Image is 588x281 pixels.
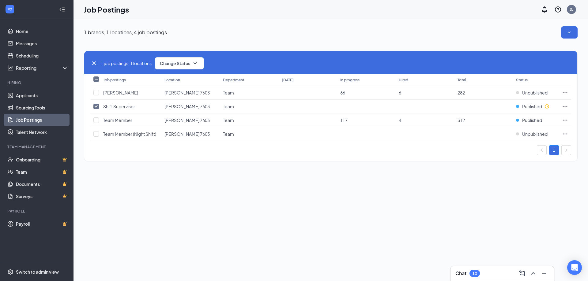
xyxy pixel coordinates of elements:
svg: SmallChevronDown [566,29,572,35]
td: Team [220,86,278,100]
td: Tim Hortons 7603 [161,127,220,141]
span: 117 [340,117,348,123]
span: Team Member [103,117,132,123]
svg: Analysis [7,65,13,71]
span: [PERSON_NAME] 7603 [164,90,210,95]
div: Location [164,77,180,83]
a: Sourcing Tools [16,102,68,114]
span: 282 [458,90,465,95]
h1: Job Postings [84,4,129,15]
span: 66 [340,90,345,95]
span: 6 [399,90,401,95]
td: Tim Hortons 7603 [161,100,220,113]
div: Switch to admin view [16,269,59,275]
span: 4 [399,117,401,123]
svg: Cross [90,60,98,67]
svg: Ellipses [562,90,568,96]
span: Published [522,117,542,123]
li: Next Page [561,145,571,155]
button: right [561,145,571,155]
span: Change Status [160,61,190,65]
span: left [540,148,544,152]
svg: Collapse [59,6,65,13]
button: Minimize [539,268,549,278]
a: 1 [549,146,559,155]
svg: Minimize [541,270,548,277]
p: 1 brands, 1 locations, 4 job postings [84,29,167,36]
svg: Ellipses [562,131,568,137]
svg: Notifications [541,6,548,13]
span: 1 job postings, 1 locations [101,60,152,67]
td: Tim Hortons 7603 [161,86,220,100]
button: ComposeMessage [517,268,527,278]
a: TeamCrown [16,166,68,178]
div: Job postings [103,77,126,83]
span: [PERSON_NAME] 7603 [164,131,210,137]
th: Status [513,74,559,86]
th: Total [454,74,513,86]
a: SurveysCrown [16,190,68,202]
svg: ComposeMessage [518,270,526,277]
div: Department [223,77,244,83]
span: Team [223,131,234,137]
a: Applicants [16,89,68,102]
button: Change StatusSmallChevronDown [155,57,204,69]
a: Home [16,25,68,37]
td: Tim Hortons 7603 [161,113,220,127]
div: 10 [472,271,477,276]
span: right [564,148,568,152]
li: Previous Page [537,145,547,155]
button: left [537,145,547,155]
span: [PERSON_NAME] 7603 [164,104,210,109]
span: Team [223,90,234,95]
button: SmallChevronDown [561,26,578,39]
div: Reporting [16,65,69,71]
th: [DATE] [279,74,337,86]
svg: Ellipses [562,103,568,109]
a: Scheduling [16,50,68,62]
td: Team [220,100,278,113]
a: DocumentsCrown [16,178,68,190]
svg: Ellipses [562,117,568,123]
svg: ChevronUp [530,270,537,277]
svg: SmallChevronDown [191,60,199,67]
span: Unpublished [522,90,548,96]
span: Team [223,104,234,109]
a: PayrollCrown [16,218,68,230]
td: Team [220,127,278,141]
span: Shift Supervisor [103,104,135,109]
svg: QuestionInfo [554,6,562,13]
a: Talent Network [16,126,68,138]
span: Team Member (Night Shift) [103,131,156,137]
a: Job Postings [16,114,68,126]
td: Team [220,113,278,127]
svg: Clock [545,104,549,109]
h3: Chat [455,270,466,277]
div: Hiring [7,80,67,85]
span: Unpublished [522,131,548,137]
span: Published [522,103,542,109]
svg: Settings [7,269,13,275]
th: In progress [337,74,396,86]
div: Team Management [7,144,67,150]
th: Hired [396,74,454,86]
span: [PERSON_NAME] [103,90,138,95]
div: SJ [570,7,574,12]
span: 312 [458,117,465,123]
a: OnboardingCrown [16,153,68,166]
span: Team [223,117,234,123]
a: Messages [16,37,68,50]
span: [PERSON_NAME] 7603 [164,117,210,123]
div: Payroll [7,209,67,214]
div: Open Intercom Messenger [567,260,582,275]
li: 1 [549,145,559,155]
svg: WorkstreamLogo [7,6,13,12]
button: ChevronUp [528,268,538,278]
